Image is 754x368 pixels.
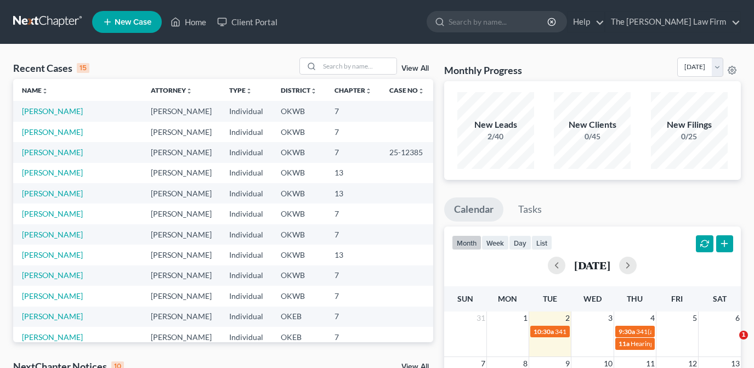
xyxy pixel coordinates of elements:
a: [PERSON_NAME] [22,250,83,259]
td: 7 [326,203,381,224]
button: week [481,235,509,250]
td: Individual [220,203,272,224]
td: Individual [220,163,272,183]
span: 11a [619,339,630,348]
span: Sun [457,294,473,303]
td: [PERSON_NAME] [142,286,220,306]
td: OKEB [272,327,326,347]
a: [PERSON_NAME] [22,148,83,157]
td: OKWB [272,286,326,306]
td: [PERSON_NAME] [142,265,220,286]
a: Help [568,12,604,32]
td: 7 [326,327,381,347]
span: Mon [498,294,517,303]
span: 31 [475,312,486,325]
span: 10:30a [534,327,554,336]
span: Thu [627,294,643,303]
i: unfold_more [365,88,372,94]
td: 7 [326,307,381,327]
span: Sat [713,294,727,303]
div: New Filings [651,118,728,131]
td: OKWB [272,203,326,224]
span: 5 [691,312,698,325]
td: Individual [220,327,272,347]
td: [PERSON_NAME] [142,307,220,327]
td: 13 [326,163,381,183]
button: list [531,235,552,250]
td: OKWB [272,265,326,286]
td: Individual [220,183,272,203]
i: unfold_more [186,88,192,94]
i: unfold_more [310,88,317,94]
a: Case Nounfold_more [389,86,424,94]
span: 341(a) meeting for [PERSON_NAME] [555,327,661,336]
a: [PERSON_NAME] [22,270,83,280]
td: 7 [326,142,381,162]
a: [PERSON_NAME] [22,209,83,218]
i: unfold_more [418,88,424,94]
div: 0/25 [651,131,728,142]
td: [PERSON_NAME] [142,224,220,245]
a: [PERSON_NAME] [22,312,83,321]
div: New Clients [554,118,631,131]
iframe: Intercom live chat [717,331,743,357]
td: Individual [220,142,272,162]
div: Recent Cases [13,61,89,75]
a: Client Portal [212,12,283,32]
a: [PERSON_NAME] [22,291,83,301]
td: [PERSON_NAME] [142,142,220,162]
td: 7 [326,101,381,121]
td: Individual [220,307,272,327]
td: OKWB [272,224,326,245]
td: [PERSON_NAME] [142,245,220,265]
td: OKWB [272,122,326,142]
td: [PERSON_NAME] [142,183,220,203]
a: Typeunfold_more [229,86,252,94]
td: Individual [220,245,272,265]
span: 2 [564,312,571,325]
td: OKWB [272,183,326,203]
a: Tasks [508,197,552,222]
a: [PERSON_NAME] [22,127,83,137]
span: New Case [115,18,151,26]
td: 7 [326,224,381,245]
span: Wed [583,294,602,303]
td: Individual [220,101,272,121]
td: 25-12385 [381,142,433,162]
i: unfold_more [42,88,48,94]
span: 9:30a [619,327,635,336]
td: 13 [326,183,381,203]
h3: Monthly Progress [444,64,522,77]
div: 2/40 [457,131,534,142]
td: [PERSON_NAME] [142,203,220,224]
a: Districtunfold_more [281,86,317,94]
input: Search by name... [449,12,549,32]
td: [PERSON_NAME] [142,327,220,347]
i: unfold_more [246,88,252,94]
a: [PERSON_NAME] [22,189,83,198]
td: [PERSON_NAME] [142,101,220,121]
a: [PERSON_NAME] [22,332,83,342]
span: Fri [671,294,683,303]
a: Nameunfold_more [22,86,48,94]
td: OKWB [272,101,326,121]
span: 1 [522,312,529,325]
td: Individual [220,122,272,142]
span: Tue [543,294,557,303]
span: 4 [649,312,656,325]
td: 7 [326,265,381,286]
span: 3 [607,312,614,325]
div: 0/45 [554,131,631,142]
a: Home [165,12,212,32]
td: Individual [220,224,272,245]
td: OKEB [272,307,326,327]
a: View All [401,65,429,72]
a: [PERSON_NAME] [22,168,83,177]
td: 13 [326,245,381,265]
td: Individual [220,265,272,286]
span: 6 [734,312,741,325]
div: 15 [77,63,89,73]
div: New Leads [457,118,534,131]
span: 1 [739,331,748,339]
a: [PERSON_NAME] [22,230,83,239]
